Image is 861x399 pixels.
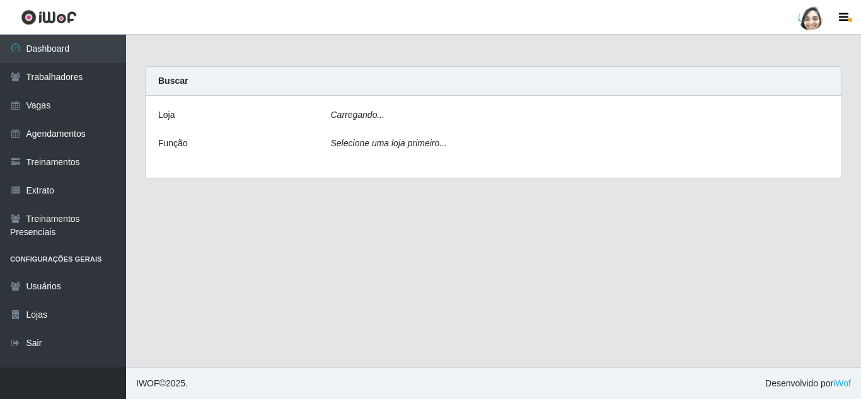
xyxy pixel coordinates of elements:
span: Desenvolvido por [765,377,851,390]
a: iWof [833,378,851,388]
label: Loja [158,108,175,122]
label: Função [158,137,188,150]
i: Selecione uma loja primeiro... [331,138,447,148]
span: IWOF [136,378,159,388]
i: Carregando... [331,110,385,120]
img: CoreUI Logo [21,9,77,25]
span: © 2025 . [136,377,188,390]
strong: Buscar [158,76,188,86]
